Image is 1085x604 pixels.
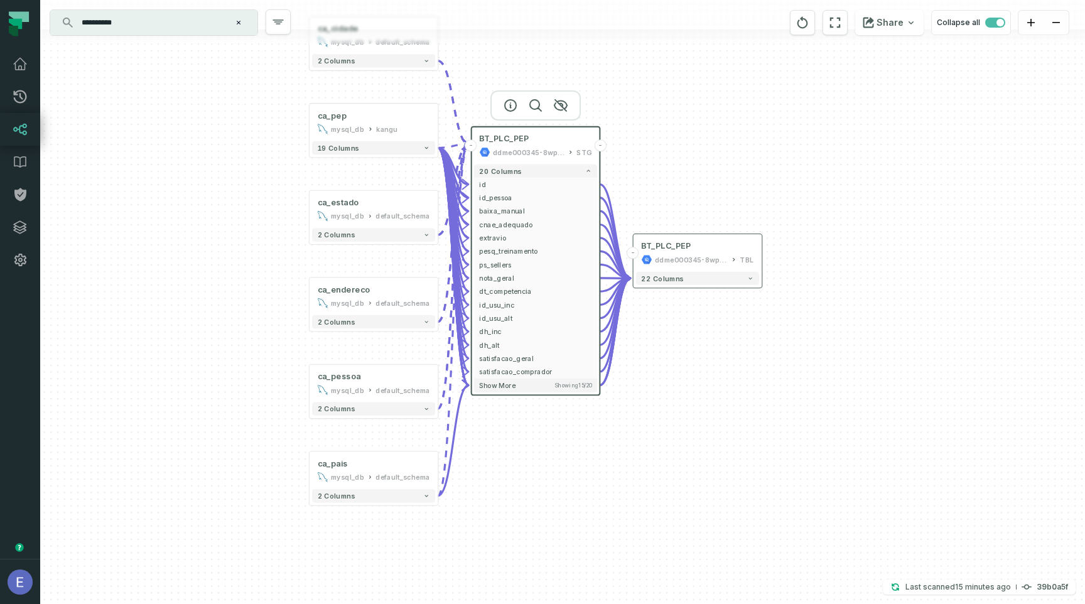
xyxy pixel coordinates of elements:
g: Edge from 55534b9e296ecca471d70d3e31fc62dc to f9e60e548d3d1ced07643194526403c0 [438,144,468,148]
button: extravio [474,231,597,244]
span: 2 columns [318,57,355,65]
div: ca_pessoa [318,371,361,382]
span: 2 columns [318,492,355,500]
div: STG [576,147,592,158]
button: zoom out [1044,11,1069,35]
div: ca_pep [318,111,347,121]
button: satisfacao_geral [474,352,597,365]
button: pesq_treinamento [474,244,597,257]
g: Edge from 55534b9e296ecca471d70d3e31fc62dc to f9e60e548d3d1ced07643194526403c0 [438,148,468,237]
span: dh_alt [479,340,591,350]
div: mysql_db [331,298,364,308]
span: nota_geral [479,273,591,283]
span: satisfacao_geral [479,353,591,364]
div: mysql_db [331,124,364,134]
div: ca_estado [318,197,359,208]
p: Last scanned [905,581,1011,593]
div: Tooltip anchor [14,542,25,553]
button: nota_geral [474,271,597,284]
g: Edge from 55534b9e296ecca471d70d3e31fc62dc to f9e60e548d3d1ced07643194526403c0 [438,148,468,278]
div: default_schema [375,37,429,48]
div: TBL [740,254,753,265]
button: Clear search query [232,16,245,29]
div: ddme000345-8wp9urpsqag-furyid [493,147,564,158]
g: Edge from 05e2c7ff41f30f89eb9c055e53995137 to f9e60e548d3d1ced07643194526403c0 [438,61,468,144]
button: Show moreShowing15/20 [474,379,597,392]
button: id_pessoa [474,191,597,204]
button: - [465,139,477,151]
relative-time: Oct 15, 2025, 3:52 PM GMT+3 [955,582,1011,591]
button: id_usu_inc [474,298,597,311]
button: - [594,139,606,151]
button: Collapse all [931,10,1011,35]
span: baixa_manual [479,206,591,216]
div: default_schema [375,472,429,482]
div: mysql_db [331,211,364,222]
div: ddme000345-8wp9urpsqag-furyid [655,254,728,265]
h4: 39b0a5f [1037,583,1068,591]
g: Edge from 55534b9e296ecca471d70d3e31fc62dc to f9e60e548d3d1ced07643194526403c0 [438,148,468,291]
span: Show more [479,381,516,389]
span: 22 columns [641,274,683,283]
span: 2 columns [318,405,355,413]
button: dt_competencia [474,284,597,298]
span: satisfacao_comprador [479,367,591,377]
img: avatar of Elisheva Lapid [8,569,33,595]
g: Edge from 55534b9e296ecca471d70d3e31fc62dc to f9e60e548d3d1ced07643194526403c0 [438,148,468,211]
div: mysql_db [331,472,364,482]
span: BT_PLC_PEP [479,134,529,144]
span: extravio [479,233,591,243]
span: id_pessoa [479,193,591,203]
g: Edge from 55534b9e296ecca471d70d3e31fc62dc to f9e60e548d3d1ced07643194526403c0 [438,148,468,197]
span: cnae_adequado [479,220,591,230]
button: Last scanned[DATE] 3:52:39 PM39b0a5f [883,580,1076,595]
div: mysql_db [331,37,364,48]
g: Edge from df8e9db6c309f8901875b8c0560447a6 to f9e60e548d3d1ced07643194526403c0 [438,386,468,496]
button: - [627,247,639,259]
div: default_schema [375,385,429,396]
span: id [479,180,591,190]
g: Edge from 55534b9e296ecca471d70d3e31fc62dc to f9e60e548d3d1ced07643194526403c0 [438,148,468,358]
button: cnae_adequado [474,218,597,231]
span: pesq_treinamento [479,246,591,256]
button: dh_alt [474,338,597,352]
span: ps_sellers [479,259,591,269]
button: id [474,178,597,191]
g: Edge from 55534b9e296ecca471d70d3e31fc62dc to f9e60e548d3d1ced07643194526403c0 [438,148,468,184]
button: baixa_manual [474,205,597,218]
div: ca_pais [318,458,348,469]
button: id_usu_alt [474,311,597,325]
g: Edge from f9e60e548d3d1ced07643194526403c0 to fc2099578c96badd288cfbfb77275422 [600,278,630,291]
div: default_schema [375,298,429,308]
span: 2 columns [318,318,355,326]
g: Edge from 55534b9e296ecca471d70d3e31fc62dc to f9e60e548d3d1ced07643194526403c0 [438,148,468,385]
g: Edge from 55534b9e296ecca471d70d3e31fc62dc to f9e60e548d3d1ced07643194526403c0 [438,148,468,318]
g: Edge from 55534b9e296ecca471d70d3e31fc62dc to f9e60e548d3d1ced07643194526403c0 [438,148,468,251]
span: id_usu_inc [479,299,591,310]
span: dh_inc [479,326,591,337]
g: Edge from f9e60e548d3d1ced07643194526403c0 to fc2099578c96badd288cfbfb77275422 [600,278,630,345]
div: mysql_db [331,385,364,396]
span: 20 columns [479,167,521,175]
div: ca_endereco [318,284,370,295]
span: 2 columns [318,231,355,239]
span: id_usu_alt [479,313,591,323]
div: BT_PLC_PEP [641,241,691,252]
button: satisfacao_comprador [474,365,597,378]
span: 19 columns [318,144,359,152]
button: dh_inc [474,325,597,338]
button: zoom in [1018,11,1044,35]
button: Share [855,10,924,35]
span: Showing 15 / 20 [554,382,592,389]
div: kangu [376,124,397,134]
g: Edge from 55534b9e296ecca471d70d3e31fc62dc to f9e60e548d3d1ced07643194526403c0 [438,148,468,264]
g: Edge from f9e60e548d3d1ced07643194526403c0 to fc2099578c96badd288cfbfb77275422 [600,198,630,278]
span: dt_competencia [479,286,591,296]
div: default_schema [375,211,429,222]
button: ps_sellers [474,258,597,271]
g: Edge from 55534b9e296ecca471d70d3e31fc62dc to f9e60e548d3d1ced07643194526403c0 [438,148,468,224]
